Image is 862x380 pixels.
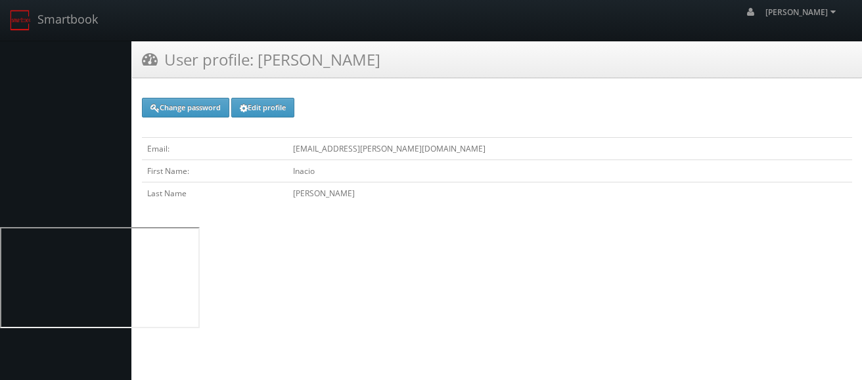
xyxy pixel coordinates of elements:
a: Change password [142,98,229,117]
span: [PERSON_NAME] [765,7,840,18]
td: [PERSON_NAME] [288,182,852,205]
td: First Name: [142,160,288,182]
td: Last Name [142,182,288,205]
td: [EMAIL_ADDRESS][PERSON_NAME][DOMAIN_NAME] [288,138,852,160]
img: smartbook-logo.png [10,10,31,31]
td: Inacio [288,160,852,182]
h3: User profile: [PERSON_NAME] [142,48,380,71]
a: Edit profile [231,98,294,117]
td: Email: [142,138,288,160]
